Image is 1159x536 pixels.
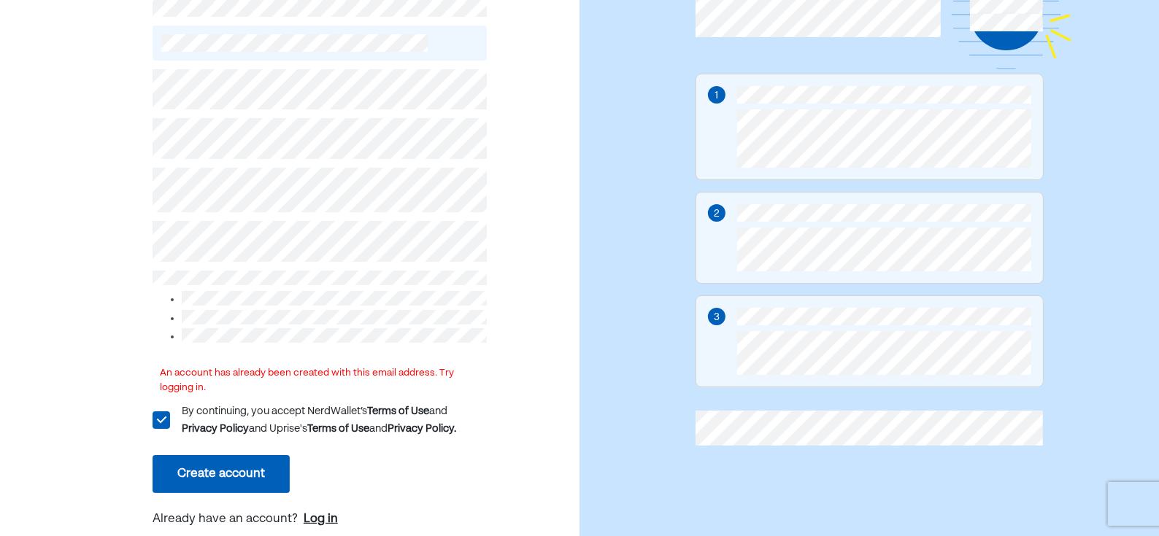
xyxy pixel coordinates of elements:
div: L [152,411,169,428]
div: An account has already been created with this email address. Try logging in. [153,359,487,403]
div: 1 [715,88,718,104]
div: 3 [714,309,720,325]
p: Already have an account? [153,510,487,529]
button: Create account [153,455,290,493]
a: Log in [304,510,338,528]
div: 2 [714,206,720,222]
div: Terms of Use [367,403,429,420]
div: Privacy Policy. [388,420,456,438]
div: By continuing, you accept NerdWallet’s and and Uprise's and [182,403,487,438]
div: Privacy Policy [182,420,249,438]
div: Terms of Use [307,420,369,438]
